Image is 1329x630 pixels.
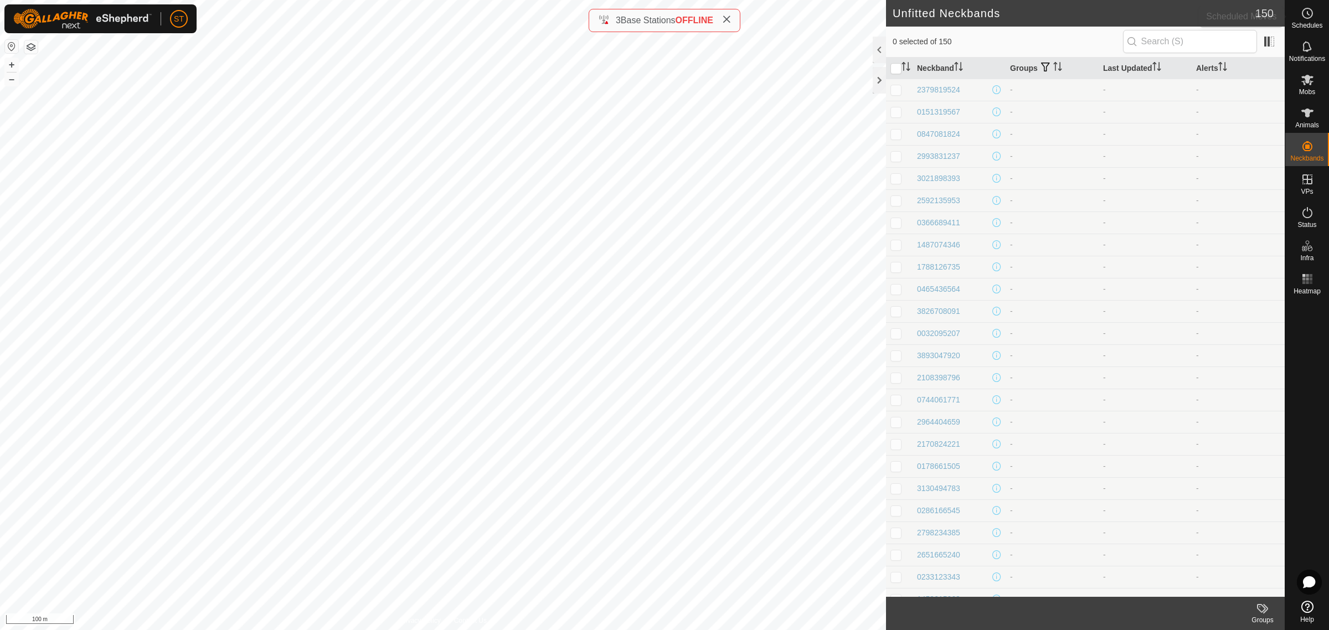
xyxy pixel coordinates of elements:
td: - [1192,300,1285,322]
span: - [1103,484,1106,493]
div: 0233123343 [917,571,960,583]
button: – [5,73,18,86]
span: Schedules [1291,22,1322,29]
div: 2379819524 [917,84,960,96]
div: 0366689411 [917,217,960,229]
td: - [1192,389,1285,411]
span: - [1103,285,1106,293]
span: - [1103,373,1106,382]
div: Groups [1240,615,1285,625]
a: Contact Us [454,616,487,626]
td: - [1006,234,1099,256]
span: VPs [1301,188,1313,195]
td: - [1006,499,1099,521]
a: Privacy Policy [399,616,441,626]
span: - [1103,550,1106,559]
input: Search (S) [1123,30,1257,53]
span: 3 [616,16,621,25]
td: - [1006,322,1099,344]
td: - [1006,167,1099,189]
span: Base Stations [621,16,676,25]
span: - [1103,130,1106,138]
div: 1788126735 [917,261,960,273]
span: - [1103,262,1106,271]
td: - [1006,455,1099,477]
td: - [1006,433,1099,455]
td: - [1006,300,1099,322]
td: - [1192,278,1285,300]
span: OFFLINE [676,16,713,25]
span: 0 selected of 150 [893,36,1123,48]
div: 3130494783 [917,483,960,494]
td: - [1006,101,1099,123]
p-sorticon: Activate to sort [1218,64,1227,73]
button: + [5,58,18,71]
div: 1487074346 [917,239,960,251]
td: - [1006,211,1099,234]
td: - [1006,145,1099,167]
td: - [1192,145,1285,167]
img: Gallagher Logo [13,9,152,29]
td: - [1006,123,1099,145]
p-sorticon: Activate to sort [1152,64,1161,73]
span: Help [1300,616,1314,623]
span: Status [1297,221,1316,228]
div: 2592135953 [917,195,960,206]
div: 0151319567 [917,106,960,118]
span: Heatmap [1294,288,1321,295]
td: - [1006,411,1099,433]
td: - [1192,499,1285,521]
td: - [1192,101,1285,123]
td: - [1006,389,1099,411]
div: 0465436564 [917,283,960,295]
div: 0847081824 [917,128,960,140]
th: Groups [1006,58,1099,79]
td: - [1192,544,1285,566]
span: - [1103,307,1106,316]
td: - [1006,278,1099,300]
button: Reset Map [5,40,18,53]
div: 2170824221 [917,438,960,450]
th: Alerts [1192,58,1285,79]
td: - [1192,433,1285,455]
p-sorticon: Activate to sort [902,64,910,73]
td: - [1006,544,1099,566]
span: - [1103,440,1106,448]
span: ST [174,13,184,25]
td: - [1006,477,1099,499]
td: - [1192,566,1285,588]
td: - [1006,344,1099,366]
span: - [1103,395,1106,404]
span: - [1103,417,1106,426]
td: - [1006,566,1099,588]
div: 2108398796 [917,372,960,384]
td: - [1192,322,1285,344]
span: - [1103,152,1106,161]
td: - [1192,521,1285,544]
td: - [1006,79,1099,101]
span: - [1103,572,1106,581]
div: 2964404659 [917,416,960,428]
td: - [1192,234,1285,256]
a: Help [1285,596,1329,627]
td: - [1192,189,1285,211]
div: 3826708091 [917,306,960,317]
td: - [1192,588,1285,610]
div: 0032095207 [917,328,960,339]
td: - [1192,79,1285,101]
td: - [1192,366,1285,389]
td: - [1192,455,1285,477]
p-sorticon: Activate to sort [954,64,963,73]
td: - [1192,411,1285,433]
span: - [1103,329,1106,338]
td: - [1006,588,1099,610]
td: - [1192,344,1285,366]
span: - [1103,196,1106,205]
span: Neckbands [1290,155,1323,162]
span: - [1103,528,1106,537]
div: 2798234385 [917,527,960,539]
div: 2993831237 [917,151,960,162]
td: - [1006,366,1099,389]
span: - [1103,462,1106,471]
p-sorticon: Activate to sort [1053,64,1062,73]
